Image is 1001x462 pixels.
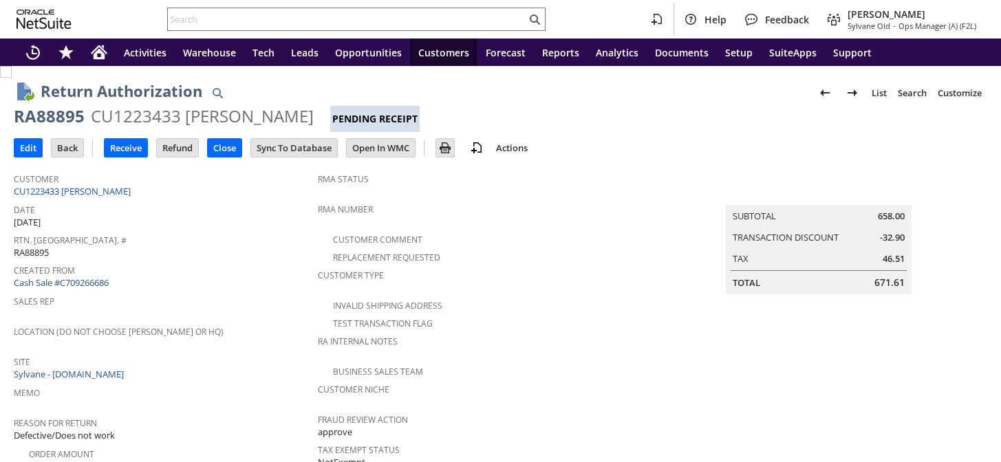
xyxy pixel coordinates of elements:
div: Shortcuts [50,38,83,66]
img: Previous [817,85,833,101]
a: Fraud Review Action [318,414,408,426]
span: Support [833,46,872,59]
a: Created From [14,265,75,276]
input: Open In WMC [347,139,415,157]
span: Sylvane Old [848,21,890,31]
span: 658.00 [878,210,905,223]
a: Support [825,38,880,66]
a: Memo [14,387,40,399]
a: Opportunities [327,38,410,66]
input: Print [436,139,454,157]
h1: Return Authorization [41,80,202,102]
input: Edit [14,139,42,157]
a: Total [733,276,760,289]
a: Customer [14,173,58,185]
a: Sales Rep [14,296,54,307]
caption: Summary [726,183,912,205]
span: Analytics [596,46,638,59]
div: Pending Receipt [330,106,420,132]
a: Replacement Requested [333,252,440,263]
a: Sylvane - [DOMAIN_NAME] [14,368,127,380]
input: Refund [157,139,198,157]
a: Transaction Discount [733,231,839,243]
a: Analytics [588,38,647,66]
span: Defective/Does not work [14,429,115,442]
a: Cash Sale #C709266686 [14,276,109,289]
a: Warehouse [175,38,244,66]
a: Customer Type [318,269,384,281]
img: add-record.svg [469,140,485,156]
svg: Recent Records [25,44,41,60]
a: Home [83,38,116,66]
a: CU1223433 [PERSON_NAME] [14,185,134,197]
a: Reason For Return [14,417,97,429]
a: Recent Records [17,38,50,66]
span: 671.61 [874,276,905,289]
a: Customer Niche [318,384,389,395]
a: List [866,82,892,104]
span: Ops Manager (A) (F2L) [898,21,976,31]
a: Activities [116,38,175,66]
a: Tech [244,38,283,66]
a: RMA Status [318,173,369,185]
span: 46.51 [883,252,905,265]
a: Order Amount [29,448,94,460]
span: approve [318,426,352,439]
a: Reports [534,38,588,66]
span: [DATE] [14,216,41,229]
div: CU1223433 [PERSON_NAME] [91,105,314,127]
a: Tax Exempt Status [318,444,400,456]
a: RA Internal Notes [318,335,398,347]
a: Date [14,204,35,216]
img: Next [844,85,861,101]
a: Leads [283,38,327,66]
span: Opportunities [335,46,402,59]
a: Site [14,356,30,368]
span: -32.90 [880,231,905,244]
a: SuiteApps [761,38,825,66]
input: Receive [105,139,147,157]
a: Customer Comment [333,234,422,245]
a: Rtn. [GEOGRAPHIC_DATA]. # [14,234,127,246]
a: Customers [410,38,477,66]
span: Help [704,13,726,26]
a: Customize [932,82,987,104]
svg: logo [17,10,72,29]
span: Documents [655,46,709,59]
div: RA88895 [14,105,85,127]
a: Setup [717,38,761,66]
span: Leads [291,46,319,59]
a: Tax [733,252,749,265]
span: SuiteApps [769,46,817,59]
a: Business Sales Team [333,366,423,377]
span: Setup [725,46,753,59]
svg: Home [91,44,107,60]
a: Location (Do Not Choose [PERSON_NAME] or HQ) [14,326,224,338]
input: Search [168,11,526,27]
input: Close [208,139,241,157]
span: RA88895 [14,246,49,259]
svg: Shortcuts [58,44,74,60]
svg: Search [526,11,543,27]
a: Search [892,82,932,104]
span: Feedback [765,13,809,26]
span: Forecast [486,46,526,59]
img: Quick Find [209,85,226,101]
span: [PERSON_NAME] [848,8,976,21]
a: Actions [491,142,533,154]
a: Documents [647,38,717,66]
a: Test Transaction Flag [333,318,433,329]
a: Subtotal [733,210,776,222]
span: - [893,21,896,31]
span: Tech [252,46,275,59]
span: Customers [418,46,469,59]
img: Print [437,140,453,156]
input: Back [52,139,83,157]
a: RMA Number [318,203,373,215]
a: Invalid Shipping Address [333,300,442,311]
input: Sync To Database [251,139,337,157]
span: Warehouse [183,46,236,59]
span: Reports [542,46,579,59]
a: Forecast [477,38,534,66]
span: Activities [124,46,166,59]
